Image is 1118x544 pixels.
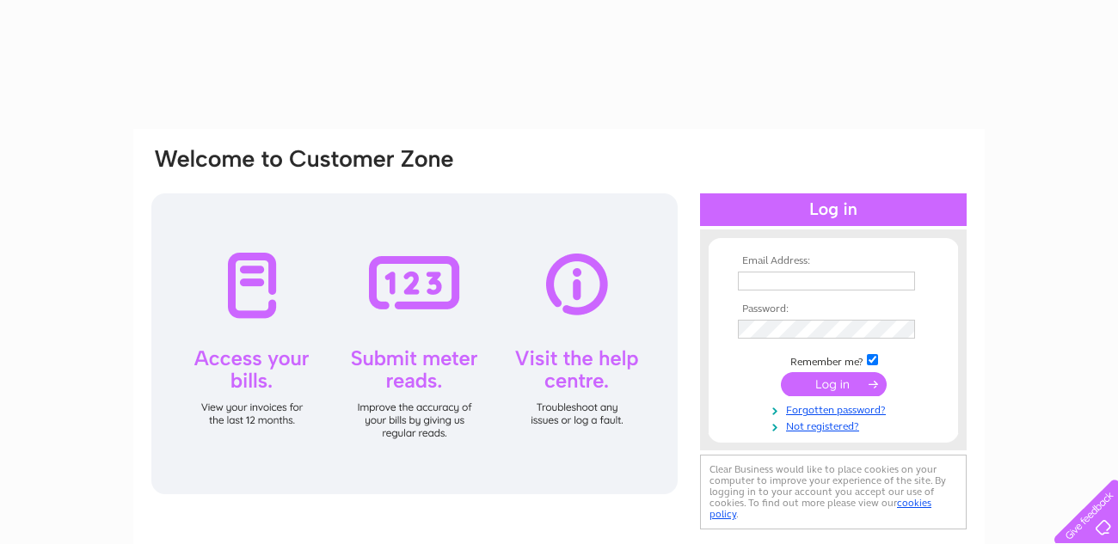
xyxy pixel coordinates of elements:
[734,351,933,369] td: Remember me?
[781,372,887,396] input: Submit
[734,255,933,267] th: Email Address:
[734,303,933,315] th: Password:
[738,417,933,433] a: Not registered?
[738,400,933,417] a: Forgotten password?
[700,455,967,529] div: Clear Business would like to place cookies on your computer to improve your experience of the sit...
[709,497,931,520] a: cookies policy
